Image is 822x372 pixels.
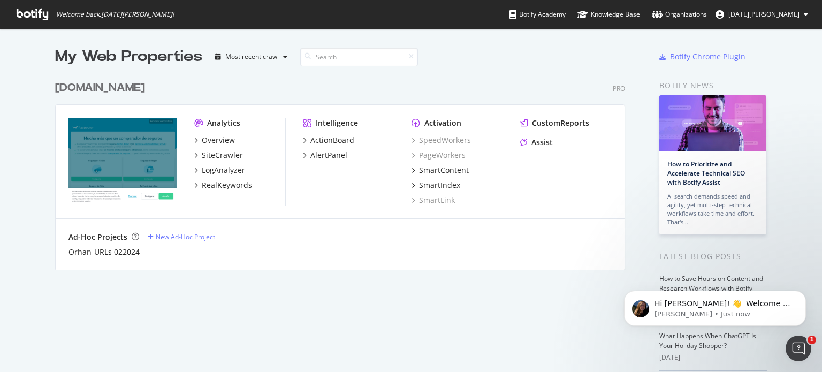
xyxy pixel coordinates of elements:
div: Intelligence [316,118,358,128]
a: How to Prioritize and Accelerate Technical SEO with Botify Assist [667,160,745,187]
div: SiteCrawler [202,150,243,161]
a: SmartIndex [412,180,460,191]
div: ActionBoard [310,135,354,146]
a: SiteCrawler [194,150,243,161]
span: Lucia Macias [728,10,800,19]
a: What Happens When ChatGPT Is Your Holiday Shopper? [659,331,756,350]
div: LogAnalyzer [202,165,245,176]
div: SmartIndex [419,180,460,191]
div: Latest Blog Posts [659,250,767,262]
div: Most recent crawl [225,54,279,60]
div: [DOMAIN_NAME] [55,80,145,96]
div: Botify news [659,80,767,92]
div: Assist [531,137,553,148]
div: CustomReports [532,118,589,128]
div: Ad-Hoc Projects [68,232,127,242]
a: LogAnalyzer [194,165,245,176]
div: New Ad-Hoc Project [156,232,215,241]
div: Overview [202,135,235,146]
div: Botify Chrome Plugin [670,51,745,62]
div: Analytics [207,118,240,128]
iframe: Intercom notifications message [608,268,822,343]
span: Welcome back, [DATE][PERSON_NAME] ! [56,10,174,19]
span: 1 [808,336,816,344]
div: Botify Academy [509,9,566,20]
a: RealKeywords [194,180,252,191]
img: rastreator.com [68,118,177,204]
img: How to Prioritize and Accelerate Technical SEO with Botify Assist [659,95,766,151]
a: [DOMAIN_NAME] [55,80,149,96]
div: Knowledge Base [577,9,640,20]
a: Botify Chrome Plugin [659,51,745,62]
div: [DATE] [659,353,767,362]
a: Assist [520,137,553,148]
a: Overview [194,135,235,146]
a: CustomReports [520,118,589,128]
a: PageWorkers [412,150,466,161]
a: Orhan-URLs 022024 [68,247,140,257]
a: AlertPanel [303,150,347,161]
div: grid [55,67,634,270]
div: Pro [613,84,625,93]
button: Most recent crawl [211,48,292,65]
a: SmartLink [412,195,455,206]
button: [DATE][PERSON_NAME] [707,6,817,23]
input: Search [300,48,418,66]
iframe: Intercom live chat [786,336,811,361]
div: Activation [424,118,461,128]
div: RealKeywords [202,180,252,191]
div: AlertPanel [310,150,347,161]
a: SmartContent [412,165,469,176]
div: SmartContent [419,165,469,176]
div: Organizations [652,9,707,20]
div: My Web Properties [55,46,202,67]
div: AI search demands speed and agility, yet multi-step technical workflows take time and effort. Tha... [667,192,758,226]
a: New Ad-Hoc Project [148,232,215,241]
a: SpeedWorkers [412,135,471,146]
a: ActionBoard [303,135,354,146]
